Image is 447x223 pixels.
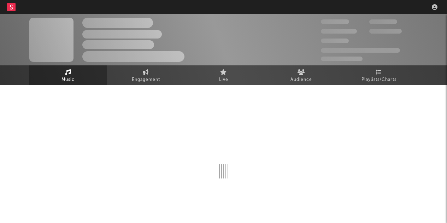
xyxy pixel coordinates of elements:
[107,65,185,85] a: Engagement
[321,57,363,61] span: Jump Score: 85.0
[185,65,263,85] a: Live
[369,19,397,24] span: 100,000
[340,65,418,85] a: Playlists/Charts
[369,29,402,34] span: 1,000,000
[321,48,400,53] span: 50,000,000 Monthly Listeners
[132,76,160,84] span: Engagement
[321,29,357,34] span: 50,000,000
[321,39,349,43] span: 100,000
[263,65,340,85] a: Audience
[29,65,107,85] a: Music
[219,76,228,84] span: Live
[361,76,396,84] span: Playlists/Charts
[61,76,75,84] span: Music
[321,19,349,24] span: 300,000
[290,76,312,84] span: Audience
